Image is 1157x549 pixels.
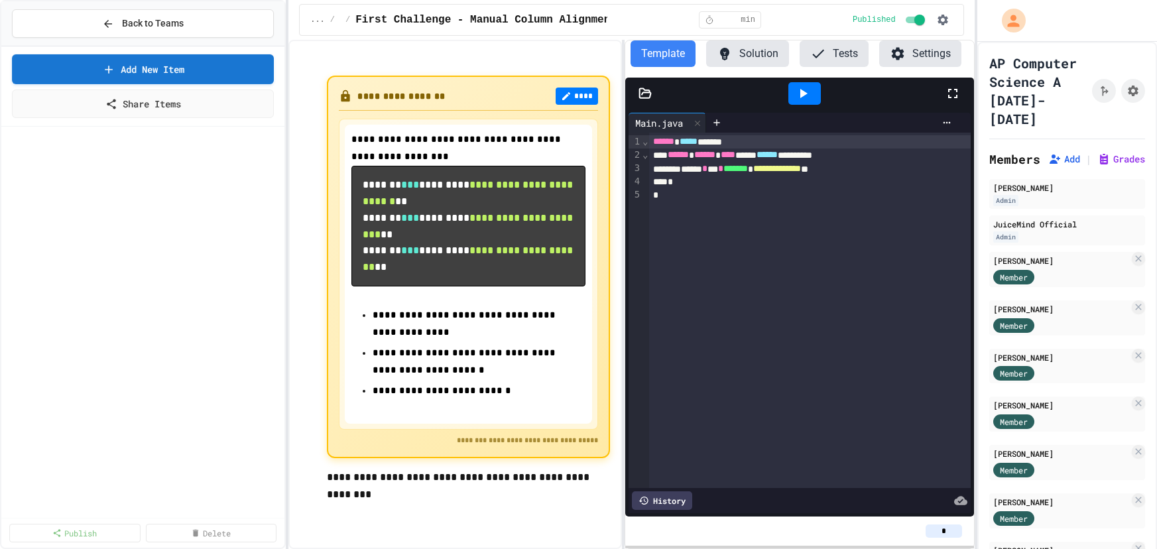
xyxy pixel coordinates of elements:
button: Add [1048,152,1080,166]
div: [PERSON_NAME] [993,448,1129,459]
div: 1 [629,135,642,149]
div: 3 [629,162,642,175]
button: Back to Teams [12,9,274,38]
button: Tests [800,40,869,67]
div: [PERSON_NAME] [993,255,1129,267]
span: Member [1000,416,1028,428]
button: Assignment Settings [1121,79,1145,103]
div: My Account [988,5,1029,36]
span: Member [1000,271,1028,283]
button: Click to see fork details [1092,79,1116,103]
span: Member [1000,513,1028,524]
a: Add New Item [12,54,274,84]
button: Grades [1097,152,1145,166]
div: [PERSON_NAME] [993,496,1129,508]
h2: Members [989,150,1040,168]
span: | [1085,151,1092,167]
span: Fold line [642,136,648,147]
div: 2 [629,149,642,162]
div: Main.java [629,113,706,133]
a: Share Items [12,90,274,118]
div: Content is published and visible to students [853,12,928,28]
a: Publish [9,524,141,542]
span: ... [310,15,325,25]
div: History [632,491,692,510]
span: Published [853,15,896,25]
div: Main.java [629,116,690,130]
span: / [345,15,350,25]
span: Back to Teams [122,17,184,30]
a: Delete [146,524,277,542]
span: Fold line [642,149,648,160]
button: Solution [706,40,789,67]
span: Member [1000,367,1028,379]
div: [PERSON_NAME] [993,182,1141,194]
div: Admin [993,195,1018,206]
span: min [741,15,755,25]
div: 5 [629,188,642,202]
div: Admin [993,231,1018,243]
span: / [330,15,335,25]
button: Template [631,40,696,67]
div: [PERSON_NAME] [993,399,1129,411]
div: JuiceMind Official [993,218,1141,230]
button: Settings [879,40,961,67]
div: 4 [629,175,642,188]
span: Member [1000,320,1028,332]
span: First Challenge - Manual Column Alignment [355,12,617,28]
span: Member [1000,464,1028,476]
h1: AP Computer Science A [DATE]-[DATE] [989,54,1087,128]
div: [PERSON_NAME] [993,303,1129,315]
div: [PERSON_NAME] [993,351,1129,363]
